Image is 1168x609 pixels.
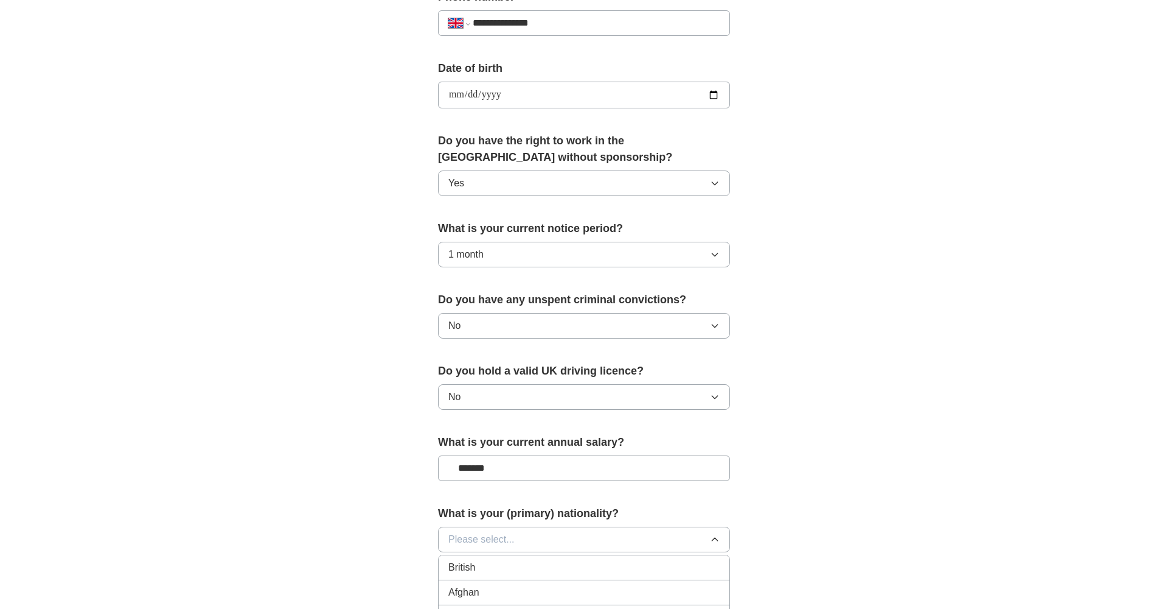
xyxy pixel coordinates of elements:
button: Please select... [438,527,730,552]
button: No [438,313,730,339]
button: 1 month [438,242,730,267]
span: Afghan [448,585,479,600]
label: Do you hold a valid UK driving licence? [438,363,730,379]
span: Please select... [448,532,515,547]
span: No [448,319,461,333]
button: Yes [438,171,730,196]
label: What is your current notice period? [438,220,730,237]
label: What is your (primary) nationality? [438,505,730,522]
label: Date of birth [438,60,730,77]
label: What is your current annual salary? [438,434,730,451]
span: Yes [448,176,464,191]
button: No [438,384,730,410]
span: 1 month [448,247,484,262]
label: Do you have any unspent criminal convictions? [438,292,730,308]
label: Do you have the right to work in the [GEOGRAPHIC_DATA] without sponsorship? [438,133,730,166]
span: British [448,560,475,575]
span: No [448,390,461,404]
